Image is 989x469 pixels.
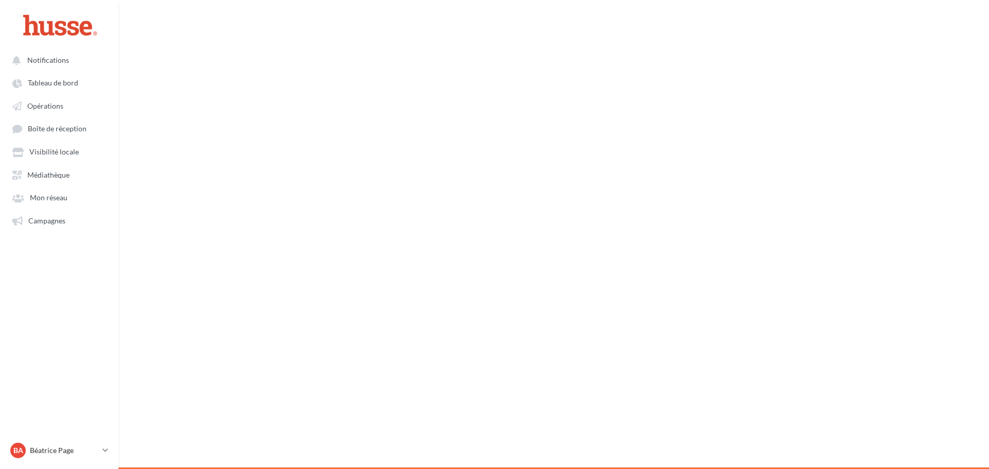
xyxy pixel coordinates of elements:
span: Campagnes [28,216,65,225]
span: Visibilité locale [29,148,79,157]
span: Tableau de bord [28,79,78,88]
button: Notifications [6,50,108,69]
span: Mon réseau [30,194,67,202]
span: Ba [13,445,23,456]
span: Opérations [27,101,63,110]
a: Boîte de réception [6,119,112,138]
a: Visibilité locale [6,142,112,161]
a: Tableau de bord [6,73,112,92]
a: Ba Béatrice Page [8,441,110,460]
span: Notifications [27,56,69,64]
a: Médiathèque [6,165,112,184]
span: Médiathèque [27,170,70,179]
span: Boîte de réception [28,125,87,133]
a: Mon réseau [6,188,112,206]
a: Opérations [6,96,112,115]
p: Béatrice Page [30,445,98,456]
a: Campagnes [6,211,112,230]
